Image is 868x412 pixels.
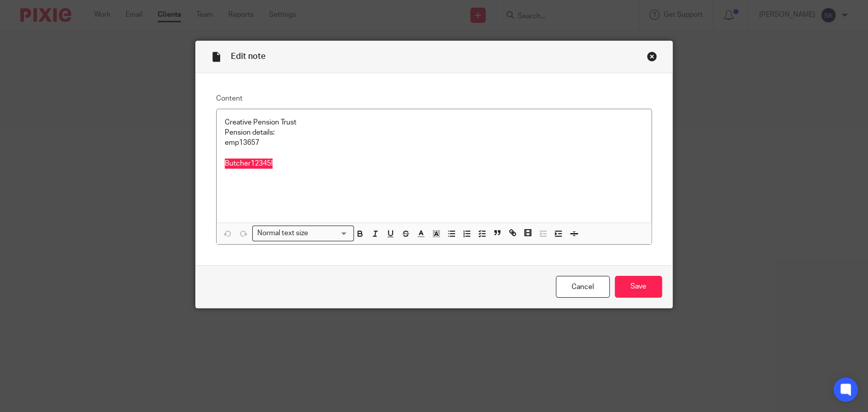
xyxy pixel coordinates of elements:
p: Pension details: [225,128,643,138]
a: Cancel [556,276,610,298]
input: Save [615,276,662,298]
p: Creative Pension Trust [225,117,643,128]
span: Edit note [231,52,265,60]
div: Search for option [252,226,354,241]
p: emp13657 [225,138,643,148]
input: Search for option [311,228,348,239]
span: Normal text size [255,228,310,239]
p: Butcher12345! [225,159,643,169]
div: Close this dialog window [647,51,657,61]
label: Content [216,93,652,104]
